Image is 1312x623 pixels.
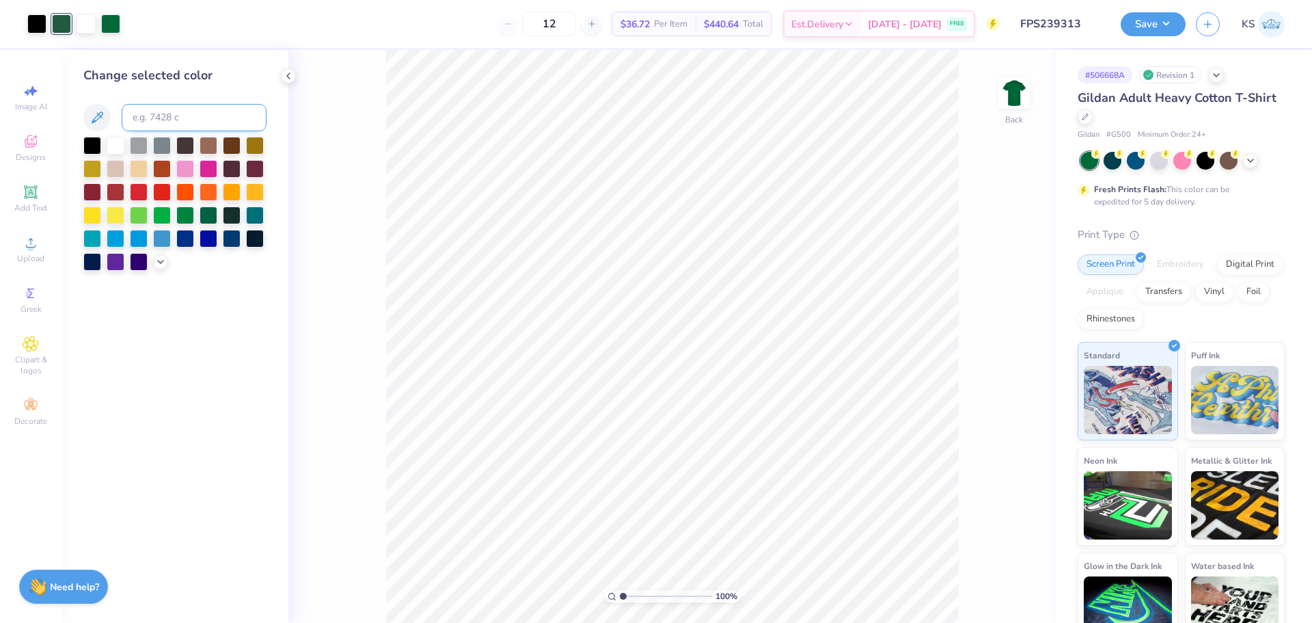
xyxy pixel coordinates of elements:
div: Change selected color [83,66,266,85]
div: Revision 1 [1139,66,1202,83]
strong: Fresh Prints Flash: [1094,184,1166,195]
div: # 506668A [1078,66,1132,83]
div: Back [1005,114,1023,126]
img: Back [1000,79,1028,107]
span: Standard [1084,348,1120,362]
span: # G500 [1106,129,1131,141]
span: Decorate [14,416,47,427]
span: Greek [20,304,42,315]
span: Est. Delivery [791,17,843,31]
div: Digital Print [1217,254,1283,275]
img: Kath Sales [1258,11,1285,38]
span: Puff Ink [1191,348,1220,362]
span: Total [743,17,763,31]
div: Foil [1238,282,1270,302]
div: Rhinestones [1078,309,1144,330]
div: Screen Print [1078,254,1144,275]
span: 100 % [715,590,737,602]
span: $440.64 [704,17,739,31]
div: Applique [1078,282,1132,302]
span: Neon Ink [1084,453,1117,468]
a: KS [1242,11,1285,38]
input: e.g. 7428 c [122,104,266,131]
img: Metallic & Glitter Ink [1191,471,1279,540]
span: Gildan Adult Heavy Cotton T-Shirt [1078,90,1276,106]
img: Puff Ink [1191,366,1279,434]
span: $36.72 [620,17,650,31]
strong: Need help? [50,581,99,594]
span: Water based Ink [1191,559,1254,573]
div: Vinyl [1195,282,1233,302]
span: Metallic & Glitter Ink [1191,453,1272,468]
span: Designs [16,152,46,163]
div: This color can be expedited for 5 day delivery. [1094,183,1262,208]
span: Clipart & logos [7,354,55,376]
span: KS [1242,16,1255,32]
span: Upload [17,253,44,264]
button: Save [1121,12,1186,36]
span: Per Item [654,17,687,31]
div: Print Type [1078,227,1285,243]
span: Gildan [1078,129,1099,141]
span: Glow in the Dark Ink [1084,559,1162,573]
span: Image AI [15,101,47,112]
span: FREE [950,19,964,29]
span: [DATE] - [DATE] [868,17,942,31]
div: Embroidery [1148,254,1213,275]
span: Minimum Order: 24 + [1138,129,1206,141]
input: – – [523,12,576,36]
img: Standard [1084,366,1172,434]
span: Add Text [14,202,47,213]
div: Transfers [1136,282,1191,302]
img: Neon Ink [1084,471,1172,540]
input: Untitled Design [1010,10,1110,38]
